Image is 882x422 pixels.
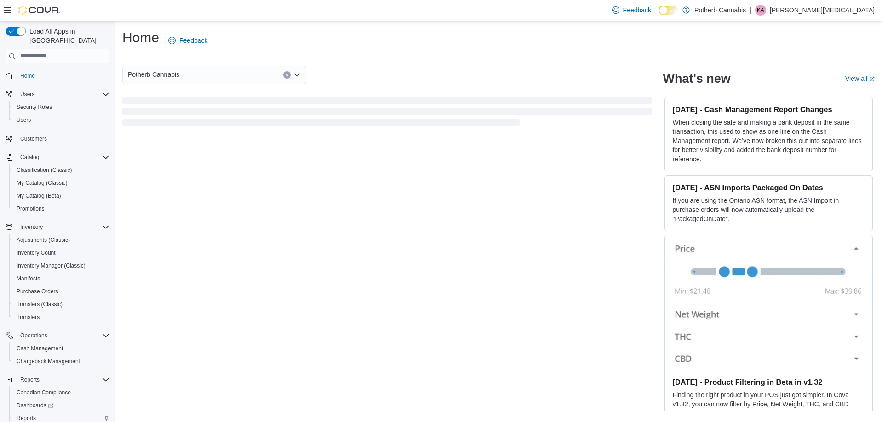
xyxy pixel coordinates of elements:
[9,259,113,272] button: Inventory Manager (Classic)
[623,6,651,15] span: Feedback
[13,177,109,188] span: My Catalog (Classic)
[13,299,109,310] span: Transfers (Classic)
[9,189,113,202] button: My Catalog (Beta)
[17,236,70,244] span: Adjustments (Classic)
[17,70,109,81] span: Home
[672,118,865,164] p: When closing the safe and making a bank deposit in the same transaction, this used to show as one...
[13,165,109,176] span: Classification (Classic)
[122,29,159,47] h1: Home
[20,332,47,339] span: Operations
[17,70,39,81] a: Home
[17,89,109,100] span: Users
[18,6,60,15] img: Cova
[13,177,71,188] a: My Catalog (Classic)
[13,356,84,367] a: Chargeback Management
[20,376,40,383] span: Reports
[17,415,36,422] span: Reports
[13,387,74,398] a: Canadian Compliance
[17,133,51,144] a: Customers
[179,36,207,45] span: Feedback
[17,179,68,187] span: My Catalog (Classic)
[20,72,35,80] span: Home
[17,249,56,257] span: Inventory Count
[13,203,48,214] a: Promotions
[13,387,109,398] span: Canadian Compliance
[2,373,113,386] button: Reports
[13,400,57,411] a: Dashboards
[20,223,43,231] span: Inventory
[9,101,113,114] button: Security Roles
[13,286,109,297] span: Purchase Orders
[17,89,38,100] button: Users
[13,343,109,354] span: Cash Management
[663,71,730,86] h2: What's new
[2,151,113,164] button: Catalog
[13,312,109,323] span: Transfers
[17,402,53,409] span: Dashboards
[9,399,113,412] a: Dashboards
[9,386,113,399] button: Canadian Compliance
[17,222,109,233] span: Inventory
[17,103,52,111] span: Security Roles
[13,114,34,125] a: Users
[17,205,45,212] span: Promotions
[757,5,764,16] span: KA
[17,275,40,282] span: Manifests
[694,5,746,16] p: Potherb Cannabis
[9,272,113,285] button: Manifests
[2,132,113,145] button: Customers
[9,285,113,298] button: Purchase Orders
[13,273,44,284] a: Manifests
[13,400,109,411] span: Dashboards
[845,75,875,82] a: View allExternal link
[770,5,875,16] p: [PERSON_NAME][MEDICAL_DATA]
[9,311,113,324] button: Transfers
[755,5,766,16] div: Kareem Areola
[2,88,113,101] button: Users
[20,135,47,143] span: Customers
[17,288,58,295] span: Purchase Orders
[659,6,678,15] input: Dark Mode
[283,71,291,79] button: Clear input
[672,377,865,387] h3: [DATE] - Product Filtering in Beta in v1.32
[128,69,179,80] span: Potherb Cannabis
[13,190,65,201] a: My Catalog (Beta)
[13,102,109,113] span: Security Roles
[9,177,113,189] button: My Catalog (Classic)
[13,312,43,323] a: Transfers
[13,343,67,354] a: Cash Management
[9,164,113,177] button: Classification (Classic)
[17,301,63,308] span: Transfers (Classic)
[13,299,66,310] a: Transfers (Classic)
[17,222,46,233] button: Inventory
[17,133,109,144] span: Customers
[17,192,61,200] span: My Catalog (Beta)
[17,374,109,385] span: Reports
[13,234,109,245] span: Adjustments (Classic)
[293,71,301,79] button: Open list of options
[13,356,109,367] span: Chargeback Management
[750,5,751,16] p: |
[13,247,59,258] a: Inventory Count
[17,152,43,163] button: Catalog
[13,165,76,176] a: Classification (Classic)
[2,69,113,82] button: Home
[17,262,86,269] span: Inventory Manager (Classic)
[608,1,655,19] a: Feedback
[9,202,113,215] button: Promotions
[672,105,865,114] h3: [DATE] - Cash Management Report Changes
[9,114,113,126] button: Users
[9,342,113,355] button: Cash Management
[672,196,865,223] p: If you are using the Ontario ASN format, the ASN Import in purchase orders will now automatically...
[165,31,211,50] a: Feedback
[13,114,109,125] span: Users
[9,234,113,246] button: Adjustments (Classic)
[17,374,43,385] button: Reports
[13,203,109,214] span: Promotions
[17,166,72,174] span: Classification (Classic)
[13,247,109,258] span: Inventory Count
[17,345,63,352] span: Cash Management
[13,234,74,245] a: Adjustments (Classic)
[13,260,109,271] span: Inventory Manager (Classic)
